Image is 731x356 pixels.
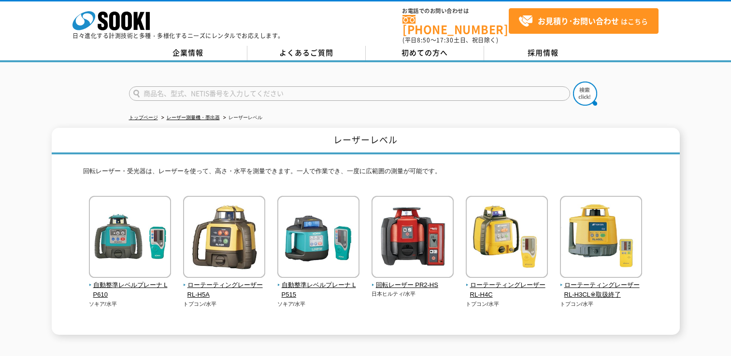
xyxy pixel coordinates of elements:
[247,46,366,60] a: よくあるご質問
[129,86,570,101] input: 商品名、型式、NETIS番号を入力してください
[89,271,172,300] a: 自動整準レベルプレーナ LP610
[560,271,643,300] a: ローテーティングレーザー RL-H3CL※取扱終了
[277,300,360,308] p: ソキア/水平
[518,14,648,28] span: はこちら
[183,280,266,301] span: ローテーティングレーザー RL-H5A
[372,271,454,290] a: 回転レーザー PR2-HS
[466,300,548,308] p: トプコン/水平
[560,196,642,280] img: ローテーティングレーザー RL-H3CL※取扱終了
[560,280,643,301] span: ローテーティングレーザー RL-H3CL※取扱終了
[372,196,454,280] img: 回転レーザー PR2-HS
[366,46,484,60] a: 初めての方へ
[436,36,454,44] span: 17:30
[129,115,158,120] a: トップページ
[167,115,220,120] a: レーザー測量機・墨出器
[129,46,247,60] a: 企業情報
[402,36,498,44] span: (平日 ～ 土日、祝日除く)
[277,271,360,300] a: 自動整準レベルプレーナ LP515
[89,300,172,308] p: ソキア/水平
[277,196,359,280] img: 自動整準レベルプレーナ LP515
[221,113,262,123] li: レーザーレベル
[401,47,448,58] span: 初めての方へ
[83,166,648,181] p: 回転レーザー・受光器は、レーザーを使って、高さ・水平を測量できます。一人で作業でき、一度に広範囲の測量が可能です。
[484,46,602,60] a: 採用情報
[372,290,454,298] p: 日本ヒルティ/水平
[466,196,548,280] img: ローテーティングレーザー RL-H4C
[183,300,266,308] p: トプコン/水平
[277,280,360,301] span: 自動整準レベルプレーナ LP515
[538,15,619,27] strong: お見積り･お問い合わせ
[560,300,643,308] p: トプコン/水平
[417,36,430,44] span: 8:50
[466,271,548,300] a: ローテーティングレーザー RL-H4C
[402,8,509,14] span: お電話でのお問い合わせは
[183,271,266,300] a: ローテーティングレーザー RL-H5A
[72,33,284,39] p: 日々進化する計測技術と多種・多様化するニーズにレンタルでお応えします。
[402,15,509,35] a: [PHONE_NUMBER]
[89,280,172,301] span: 自動整準レベルプレーナ LP610
[183,196,265,280] img: ローテーティングレーザー RL-H5A
[52,128,680,154] h1: レーザーレベル
[372,280,454,290] span: 回転レーザー PR2-HS
[466,280,548,301] span: ローテーティングレーザー RL-H4C
[89,196,171,280] img: 自動整準レベルプレーナ LP610
[573,82,597,106] img: btn_search.png
[509,8,659,34] a: お見積り･お問い合わせはこちら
